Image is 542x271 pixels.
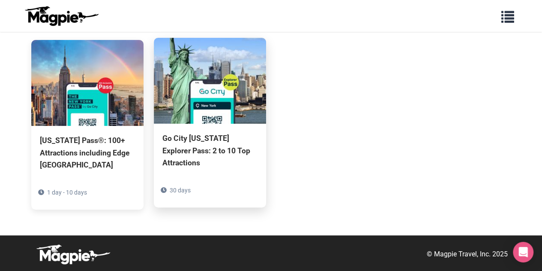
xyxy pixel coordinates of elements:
p: © Magpie Travel, Inc. 2025 [427,249,508,260]
div: Go City [US_STATE] Explorer Pass: 2 to 10 Top Attractions [162,132,258,168]
img: logo-ab69f6fb50320c5b225c76a69d11143b.png [23,6,100,26]
img: New York Pass®: 100+ Attractions including Edge NYC [31,40,144,126]
img: logo-white-d94fa1abed81b67a048b3d0f0ab5b955.png [34,244,111,265]
div: [US_STATE] Pass®: 100+ Attractions including Edge [GEOGRAPHIC_DATA] [40,134,135,171]
img: Go City New York Explorer Pass: 2 to 10 Top Attractions [154,38,266,124]
a: [US_STATE] Pass®: 100+ Attractions including Edge [GEOGRAPHIC_DATA] 1 day - 10 days [31,40,144,209]
div: Open Intercom Messenger [513,242,533,262]
span: 1 day - 10 days [47,189,87,196]
a: Go City [US_STATE] Explorer Pass: 2 to 10 Top Attractions 30 days [154,38,266,207]
span: 30 days [170,187,191,194]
